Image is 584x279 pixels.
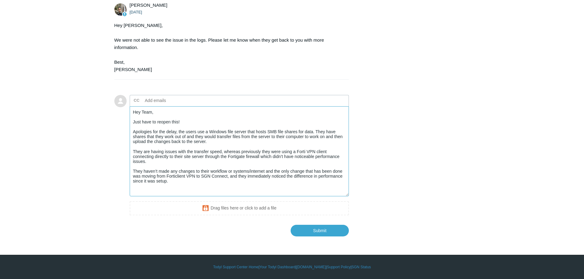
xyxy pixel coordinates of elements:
a: Todyl Support Center Home [213,264,258,270]
a: Support Policy [327,264,350,270]
label: CC [134,96,139,105]
a: SGN Status [352,264,371,270]
input: Submit [291,225,349,236]
a: Your Todyl Dashboard [259,264,295,270]
div: Hey [PERSON_NAME], We were not able to see the issue in the logs. Please let me know when they ge... [114,22,343,73]
a: [DOMAIN_NAME] [296,264,326,270]
time: 09/15/2025, 22:09 [130,10,142,14]
div: | | | | [114,264,470,270]
input: Add emails [143,96,208,105]
textarea: Add your reply [130,106,349,196]
span: Michael Tjader [130,2,167,8]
